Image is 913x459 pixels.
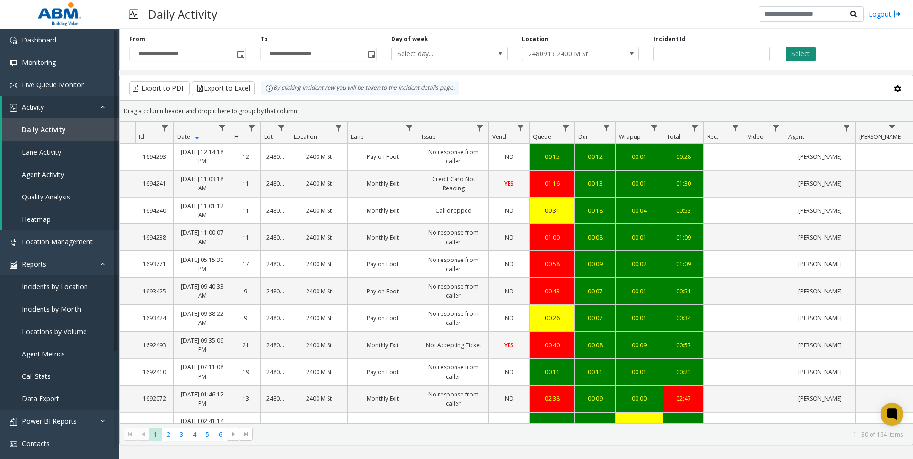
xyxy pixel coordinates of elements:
[653,35,686,43] label: Incident Id
[22,192,70,201] span: Quality Analysis
[581,367,609,376] div: 00:11
[505,395,514,403] span: NO
[266,179,284,188] a: 2480919
[192,81,255,95] button: Export to Excel
[2,208,119,230] a: Heatmap
[669,233,698,242] a: 01:09
[893,9,901,19] img: logout
[243,430,250,438] span: Go to the last page
[296,260,341,269] a: 2400 M St
[840,122,853,135] a: Agent Filter Menu
[581,233,609,242] a: 00:08
[505,314,514,322] span: NO
[581,179,609,188] a: 00:13
[10,82,17,89] img: 'icon'
[786,47,816,61] button: Select
[266,233,284,242] a: 2480919
[266,152,284,161] a: 2480919
[669,421,698,430] div: 01:14
[669,367,698,376] div: 00:23
[264,133,273,141] span: Lot
[504,422,514,430] span: YES
[180,417,225,435] a: [DATE] 02:41:14 PM
[424,147,483,166] a: No response from caller
[424,309,483,327] a: No response from caller
[22,80,84,89] span: Live Queue Monitor
[296,179,341,188] a: 2400 M St
[139,133,144,141] span: Id
[621,313,657,323] a: 00:01
[505,287,514,295] span: NO
[535,367,569,376] div: 00:11
[535,179,569,188] a: 01:16
[581,313,609,323] a: 00:07
[180,228,225,246] a: [DATE] 11:00:07 AM
[10,440,17,448] img: 'icon'
[193,133,201,141] span: Sortable
[535,287,569,296] a: 00:43
[22,417,77,426] span: Power BI Reports
[495,152,523,161] a: NO
[392,47,484,61] span: Select day...
[149,428,162,441] span: Page 1
[424,255,483,273] a: No response from caller
[535,341,569,350] div: 00:40
[22,170,64,179] span: Agent Activity
[261,81,459,95] div: By clicking Incident row you will be taken to the incident details page.
[669,206,698,215] a: 00:53
[129,81,190,95] button: Export to PDF
[505,260,514,268] span: NO
[120,103,913,119] div: Drag a column header and drop it here to group by that column
[535,313,569,323] a: 00:26
[22,282,88,291] span: Incidents by Location
[424,363,483,381] a: No response from caller
[581,260,609,269] div: 00:09
[296,233,341,242] a: 2400 M St
[141,260,168,269] a: 1693771
[177,133,190,141] span: Date
[621,287,657,296] a: 00:01
[492,133,506,141] span: Vend
[424,421,483,430] a: Not Accepting Ticket
[296,152,341,161] a: 2400 M St
[422,133,435,141] span: Issue
[535,421,569,430] div: 00:09
[180,363,225,381] a: [DATE] 07:11:08 PM
[669,394,698,403] a: 02:47
[791,287,849,296] a: [PERSON_NAME]
[260,35,268,43] label: To
[10,261,17,269] img: 'icon'
[669,313,698,323] a: 00:34
[669,179,698,188] a: 01:30
[214,428,227,441] span: Page 6
[141,394,168,403] a: 1692072
[669,287,698,296] a: 00:51
[391,35,428,43] label: Day of week
[22,349,65,358] span: Agent Metrics
[235,47,245,61] span: Toggle popup
[180,336,225,354] a: [DATE] 09:35:09 PM
[10,239,17,246] img: 'icon'
[791,367,849,376] a: [PERSON_NAME]
[535,394,569,403] a: 02:38
[180,147,225,166] a: [DATE] 12:14:18 PM
[2,186,119,208] a: Quality Analysis
[10,59,17,67] img: 'icon'
[522,35,549,43] label: Location
[669,341,698,350] a: 00:57
[141,179,168,188] a: 1694241
[621,341,657,350] a: 00:09
[266,394,284,403] a: 2480919
[791,233,849,242] a: [PERSON_NAME]
[237,287,255,296] a: 9
[505,153,514,161] span: NO
[791,260,849,269] a: [PERSON_NAME]
[689,122,701,135] a: Total Filter Menu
